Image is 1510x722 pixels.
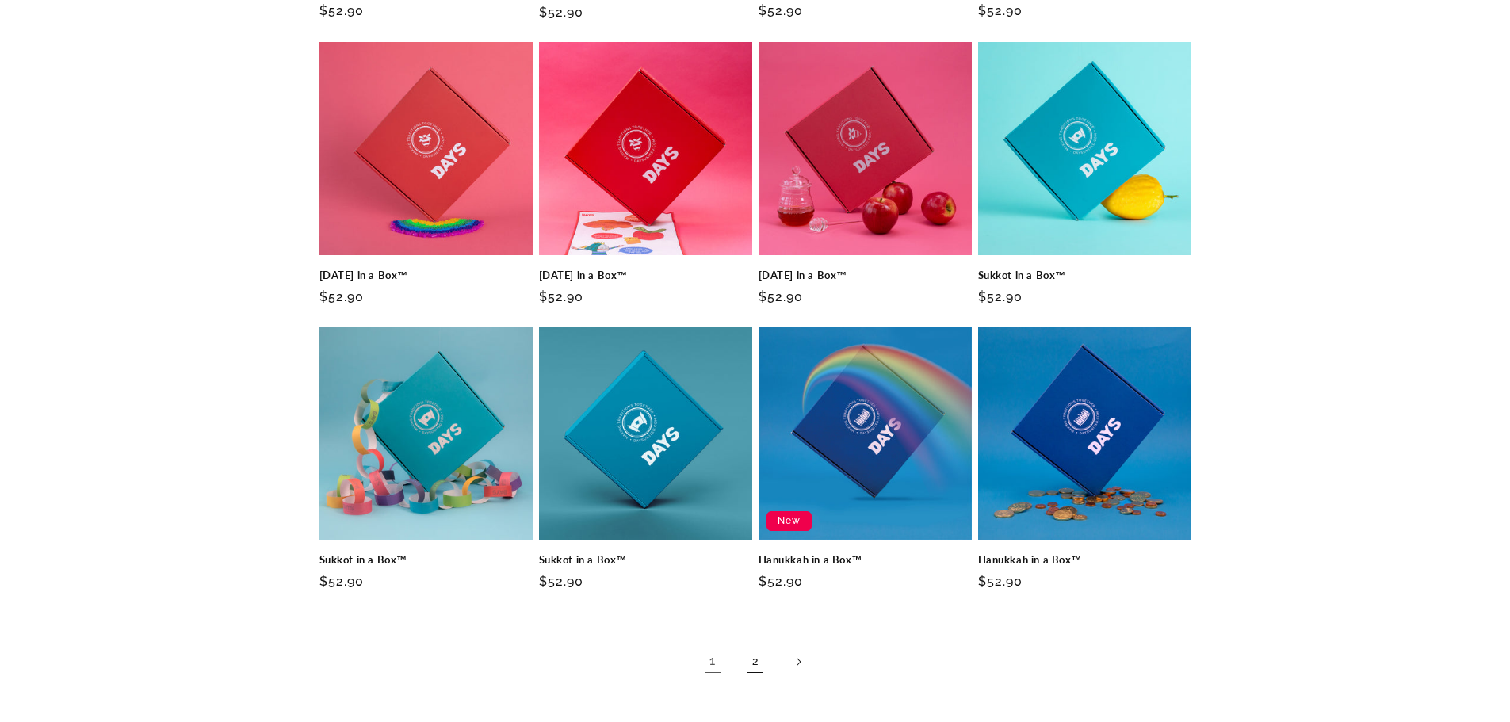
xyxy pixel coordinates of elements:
a: Hanukkah in a Box™ [759,553,972,567]
a: [DATE] in a Box™ [759,269,972,282]
a: Hanukkah in a Box™ [978,553,1191,567]
a: Next page [781,644,816,679]
nav: Pagination [319,644,1191,679]
a: Sukkot in a Box™ [978,269,1191,282]
a: Page 2 [738,644,773,679]
a: Page 1 [695,644,730,679]
a: Sukkot in a Box™ [319,553,533,567]
a: [DATE] in a Box™ [539,269,752,282]
a: [DATE] in a Box™ [319,269,533,282]
a: Sukkot in a Box™ [539,553,752,567]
